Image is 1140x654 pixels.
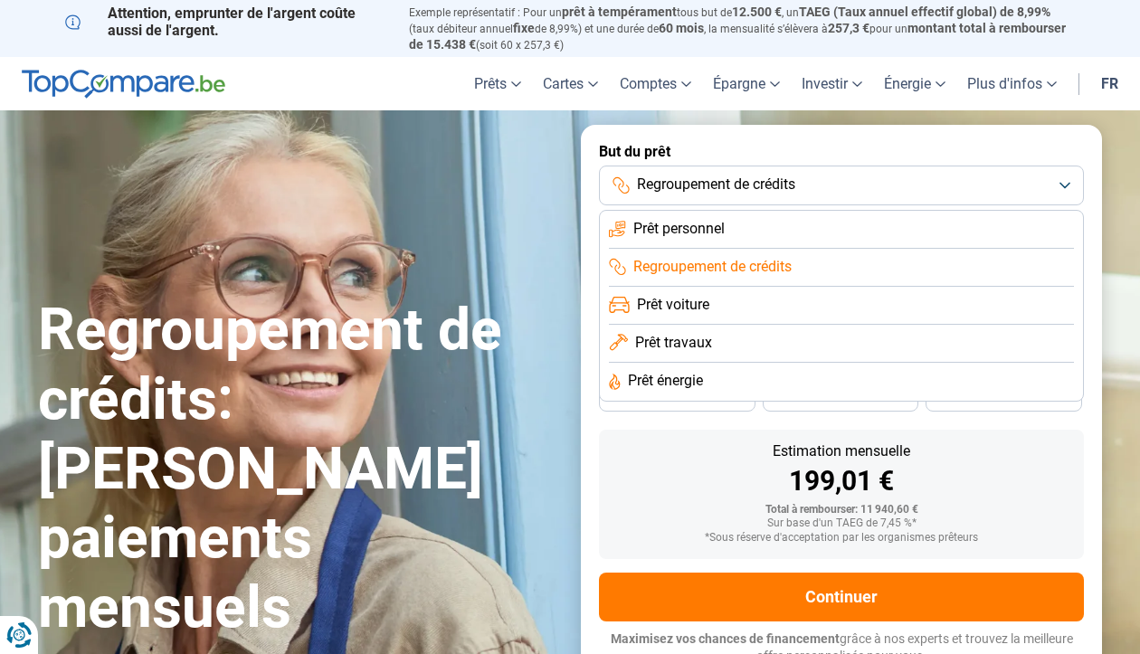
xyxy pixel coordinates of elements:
[599,166,1084,205] button: Regroupement de crédits
[1090,57,1129,110] a: fr
[659,21,704,35] span: 60 mois
[532,57,609,110] a: Cartes
[409,5,1075,52] p: Exemple représentatif : Pour un tous but de , un (taux débiteur annuel de 8,99%) et une durée de ...
[633,219,725,239] span: Prêt personnel
[828,21,869,35] span: 257,3 €
[65,5,387,39] p: Attention, emprunter de l'argent coûte aussi de l'argent.
[22,70,225,99] img: TopCompare
[657,393,697,403] span: 36 mois
[791,57,873,110] a: Investir
[821,393,860,403] span: 30 mois
[732,5,782,19] span: 12.500 €
[613,504,1069,517] div: Total à rembourser: 11 940,60 €
[609,57,702,110] a: Comptes
[635,333,712,353] span: Prêt travaux
[702,57,791,110] a: Épargne
[599,143,1084,160] label: But du prêt
[637,295,709,315] span: Prêt voiture
[799,5,1050,19] span: TAEG (Taux annuel effectif global) de 8,99%
[984,393,1024,403] span: 24 mois
[873,57,956,110] a: Énergie
[628,371,703,391] span: Prêt énergie
[637,175,795,194] span: Regroupement de crédits
[409,21,1066,52] span: montant total à rembourser de 15.438 €
[599,573,1084,621] button: Continuer
[611,631,840,646] span: Maximisez vos chances de financement
[956,57,1068,110] a: Plus d'infos
[613,517,1069,530] div: Sur base d'un TAEG de 7,45 %*
[613,468,1069,495] div: 199,01 €
[513,21,535,35] span: fixe
[562,5,677,19] span: prêt à tempérament
[613,532,1069,545] div: *Sous réserve d'acceptation par les organismes prêteurs
[633,257,792,277] span: Regroupement de crédits
[463,57,532,110] a: Prêts
[613,444,1069,459] div: Estimation mensuelle
[38,296,559,643] h1: Regroupement de crédits: [PERSON_NAME] paiements mensuels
